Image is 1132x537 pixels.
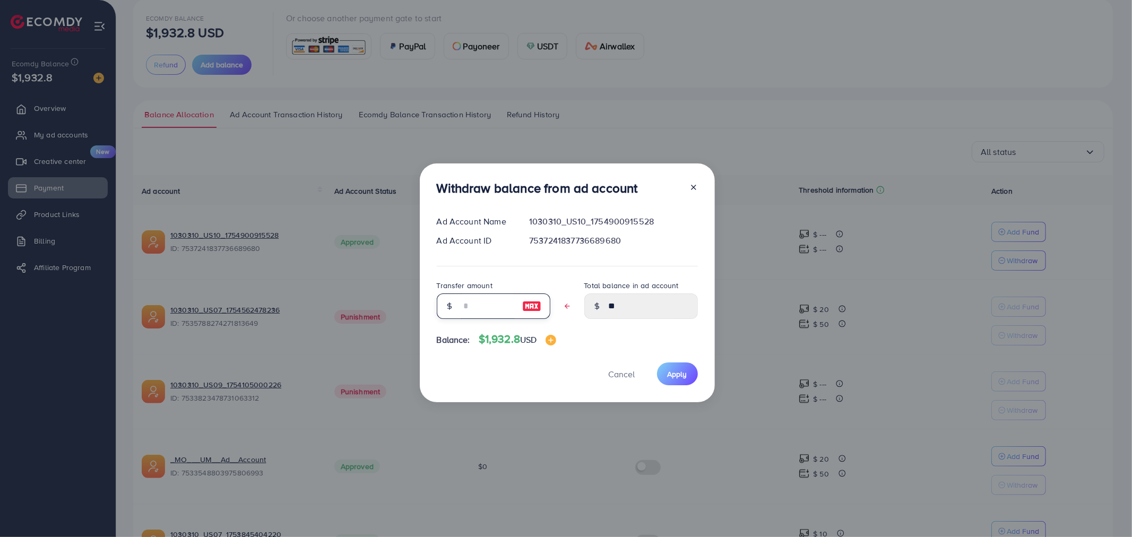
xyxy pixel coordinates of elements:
[657,362,698,385] button: Apply
[437,334,470,346] span: Balance:
[609,368,635,380] span: Cancel
[522,300,541,313] img: image
[595,362,649,385] button: Cancel
[479,333,556,346] h4: $1,932.8
[584,280,679,291] label: Total balance in ad account
[546,335,556,345] img: image
[428,215,521,228] div: Ad Account Name
[521,215,706,228] div: 1030310_US10_1754900915528
[437,280,492,291] label: Transfer amount
[437,180,638,196] h3: Withdraw balance from ad account
[1087,489,1124,529] iframe: Chat
[520,334,537,345] span: USD
[668,369,687,379] span: Apply
[521,235,706,247] div: 7537241837736689680
[428,235,521,247] div: Ad Account ID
